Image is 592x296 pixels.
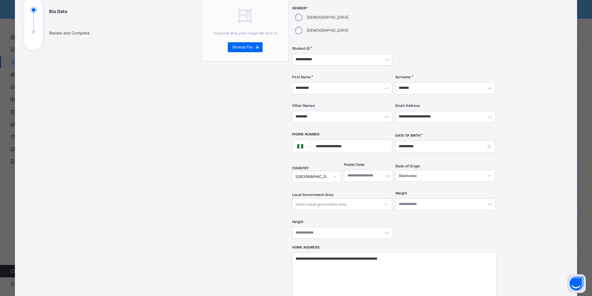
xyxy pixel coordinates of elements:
[296,198,346,210] div: Select local government area
[292,46,310,51] label: Student ID
[307,28,348,33] label: [DEMOGRAPHIC_DATA]
[292,192,333,198] span: Local Government Area
[296,174,330,180] div: [GEOGRAPHIC_DATA]
[567,274,586,293] button: Open asap
[292,132,319,137] label: Phone Number
[292,75,311,80] label: First Name
[399,173,484,179] div: Adamawa
[395,133,420,138] label: Date of Birth
[344,162,365,167] label: Postal Code
[232,44,253,50] span: Browse File
[395,75,411,80] label: Surname
[292,245,319,250] label: Home Address
[213,31,277,35] span: Drag and drop your image file here or
[395,164,420,169] span: State of Origin
[292,166,309,170] span: COUNTRY
[292,103,315,108] label: Other Names
[292,219,303,225] label: Height
[307,15,348,20] label: [DEMOGRAPHIC_DATA]
[292,6,392,11] span: Gender
[395,191,407,196] label: Weight
[395,103,420,108] label: Email Address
